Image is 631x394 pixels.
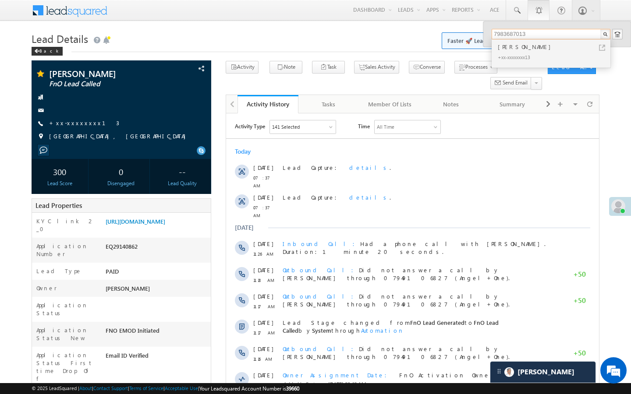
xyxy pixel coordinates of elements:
[9,110,37,118] div: [DATE]
[57,179,133,186] span: Outbound Call
[518,368,574,376] span: Carter
[447,36,594,45] span: Faster 🚀 Lead Details with a new look ✨
[9,7,39,20] span: Activity Type
[421,95,482,113] a: Notes
[135,213,178,221] span: Automation
[354,61,399,74] button: Sales Activity
[347,183,360,193] span: +50
[106,218,165,225] a: [URL][DOMAIN_NAME]
[57,232,133,239] span: Outbound Call
[123,80,163,88] span: details
[27,310,47,318] span: [DATE]
[57,258,166,265] span: Owner Assignment Date
[286,385,299,392] span: 39660
[57,284,261,299] span: Lead Stage changed from to by through
[36,267,82,275] label: Lead Type
[103,326,211,338] div: FNO EMOD Initiated
[347,236,360,246] span: +50
[57,153,284,168] span: Did not answer a call by [PERSON_NAME] through 07949106827 (Angel+One).
[95,179,147,187] div: Disengaged
[103,351,211,363] div: Email ID Verified
[57,153,133,160] span: Outbound Call
[46,10,74,18] div: 141 Selected
[147,292,190,299] span: Automation
[27,284,47,292] span: [DATE]
[27,163,53,171] span: 11:18 AM
[27,80,47,88] span: [DATE]
[98,292,117,299] span: System
[482,95,543,113] a: Summary
[305,99,352,109] div: Tasks
[93,385,128,391] a: Contact Support
[237,318,280,326] span: Automation
[57,179,284,194] span: Did not answer a call by [PERSON_NAME] through 07949106827 (Angel+One).
[27,137,53,144] span: 11:26 AM
[496,42,613,52] div: [PERSON_NAME]
[79,267,95,274] span: System
[27,205,47,213] span: [DATE]
[11,81,160,262] textarea: Type your message and hit 'Enter'
[199,385,299,392] span: Your Leadsquared Account Number is
[465,63,488,70] span: Processes
[489,99,535,109] div: Summary
[130,318,174,326] span: [PERSON_NAME]
[238,95,299,113] a: Activity History
[36,217,97,233] label: KYC link 2_0
[156,179,209,187] div: Lead Quality
[496,368,503,375] img: carter-drag
[57,127,319,142] span: Had a phone call with [PERSON_NAME]. Duration:1 minute 20 seconds.
[144,4,165,25] div: Minimize live chat window
[36,351,97,383] label: Application Status First time Drop Off
[57,284,261,299] span: FnO Lead Generated
[27,189,53,197] span: 11:17 AM
[27,320,53,328] span: 09:34 AM
[103,267,211,279] div: PAID
[27,215,53,223] span: 11:17 AM
[49,69,160,78] span: [PERSON_NAME]
[77,318,121,326] span: [PERSON_NAME]
[57,80,116,88] span: Lead Capture:
[32,32,88,46] span: Lead Details
[34,163,86,179] div: 300
[79,385,92,391] a: About
[46,46,147,57] div: Chat with us now
[36,284,57,292] label: Owner
[57,50,116,58] span: Lead Capture:
[101,267,139,274] span: [DATE] 09:42 AM
[367,99,413,109] div: Member Of Lists
[156,163,209,179] div: --
[49,80,160,88] span: FnO Lead Called
[226,61,259,74] button: Activity
[151,10,168,18] div: All Time
[57,232,284,247] span: Did not answer a call by [PERSON_NAME] through 07949106827 (Angel+One).
[27,90,53,106] span: 07:37 AM
[27,179,47,187] span: [DATE]
[49,132,190,141] span: [GEOGRAPHIC_DATA], [GEOGRAPHIC_DATA]
[27,294,53,302] span: 09:40 AM
[49,119,119,127] a: +xx-xxxxxxxx13
[106,285,150,292] span: [PERSON_NAME]
[57,127,134,134] span: Inbound Call
[188,318,207,326] span: System
[490,77,532,90] button: Send Email
[27,268,53,276] span: 09:42 AM
[504,367,514,377] img: Carter
[103,242,211,254] div: EQ29140862
[32,384,299,393] span: © 2025 LeadSquared | | | | |
[27,232,47,239] span: [DATE]
[36,326,97,342] label: Application Status New
[57,80,330,88] div: .
[184,205,238,213] span: FnO Lead Generated
[360,95,421,113] a: Member Of Lists
[490,361,596,383] div: carter-dragCarter[PERSON_NAME]
[269,61,302,74] button: Note
[15,46,37,57] img: d_60004797649_company_0_60004797649
[312,61,345,74] button: Task
[27,127,47,134] span: [DATE]
[119,270,159,281] em: Start Chat
[34,179,86,187] div: Lead Score
[173,258,316,265] span: FnO Activation Owner Assigned
[165,385,198,391] a: Acceptable Use
[9,34,37,42] div: Today
[57,205,273,221] span: Lead Stage changed from to by through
